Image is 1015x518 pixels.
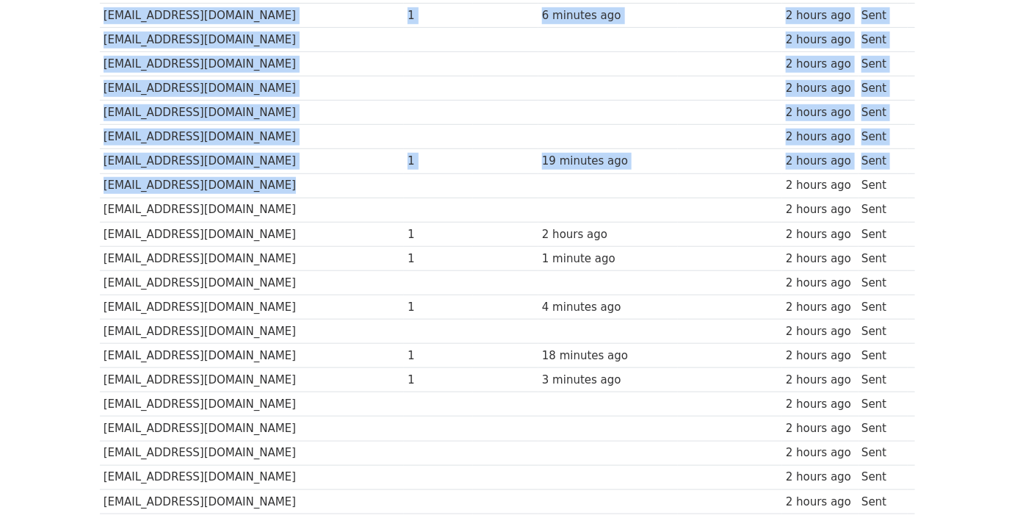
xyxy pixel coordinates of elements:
div: 1 [408,226,469,243]
div: 19 minutes ago [542,153,674,170]
td: [EMAIL_ADDRESS][DOMAIN_NAME] [100,246,404,270]
div: 2 hours ago [786,445,855,461]
td: Sent [859,27,908,51]
td: Sent [859,173,908,198]
div: 1 [408,348,469,364]
div: 2 hours ago [786,275,855,292]
td: [EMAIL_ADDRESS][DOMAIN_NAME] [100,320,404,344]
iframe: Chat Widget [942,447,1015,518]
td: Sent [859,222,908,246]
div: 4 minutes ago [542,299,674,316]
div: 1 [408,7,469,24]
td: Sent [859,392,908,417]
div: 2 hours ago [786,469,855,486]
td: Sent [859,52,908,76]
td: [EMAIL_ADDRESS][DOMAIN_NAME] [100,295,404,320]
div: 2 hours ago [786,129,855,145]
div: Widget de chat [942,447,1015,518]
td: Sent [859,125,908,149]
div: 2 hours ago [786,420,855,437]
div: 2 hours ago [542,226,674,243]
td: [EMAIL_ADDRESS][DOMAIN_NAME] [100,125,404,149]
td: Sent [859,101,908,125]
div: 2 hours ago [786,56,855,73]
td: [EMAIL_ADDRESS][DOMAIN_NAME] [100,489,404,514]
td: Sent [859,344,908,368]
td: Sent [859,417,908,441]
div: 2 hours ago [786,396,855,413]
td: [EMAIL_ADDRESS][DOMAIN_NAME] [100,101,404,125]
td: Sent [859,368,908,392]
td: [EMAIL_ADDRESS][DOMAIN_NAME] [100,392,404,417]
div: 2 hours ago [786,32,855,48]
div: 1 [408,372,469,389]
td: [EMAIL_ADDRESS][DOMAIN_NAME] [100,417,404,441]
td: [EMAIL_ADDRESS][DOMAIN_NAME] [100,344,404,368]
div: 1 [408,299,469,316]
div: 2 hours ago [786,494,855,511]
td: [EMAIL_ADDRESS][DOMAIN_NAME] [100,441,404,465]
div: 2 hours ago [786,348,855,364]
div: 2 hours ago [786,323,855,340]
td: [EMAIL_ADDRESS][DOMAIN_NAME] [100,465,404,489]
div: 18 minutes ago [542,348,674,364]
div: 2 hours ago [786,299,855,316]
td: [EMAIL_ADDRESS][DOMAIN_NAME] [100,270,404,295]
td: [EMAIL_ADDRESS][DOMAIN_NAME] [100,76,404,101]
div: 2 hours ago [786,372,855,389]
td: Sent [859,76,908,101]
td: Sent [859,295,908,320]
td: [EMAIL_ADDRESS][DOMAIN_NAME] [100,3,404,27]
td: [EMAIL_ADDRESS][DOMAIN_NAME] [100,149,404,173]
td: [EMAIL_ADDRESS][DOMAIN_NAME] [100,198,404,222]
td: Sent [859,3,908,27]
td: Sent [859,246,908,270]
td: Sent [859,149,908,173]
div: 2 hours ago [786,201,855,218]
div: 2 hours ago [786,226,855,243]
td: [EMAIL_ADDRESS][DOMAIN_NAME] [100,52,404,76]
div: 2 hours ago [786,251,855,267]
div: 1 [408,251,469,267]
div: 2 hours ago [786,153,855,170]
div: 6 minutes ago [542,7,674,24]
td: [EMAIL_ADDRESS][DOMAIN_NAME] [100,173,404,198]
td: Sent [859,270,908,295]
div: 2 hours ago [786,177,855,194]
td: Sent [859,441,908,465]
div: 2 hours ago [786,104,855,121]
div: 3 minutes ago [542,372,674,389]
div: 1 [408,153,469,170]
td: Sent [859,198,908,222]
td: [EMAIL_ADDRESS][DOMAIN_NAME] [100,27,404,51]
td: Sent [859,489,908,514]
div: 1 minute ago [542,251,674,267]
td: Sent [859,465,908,489]
div: 2 hours ago [786,7,855,24]
td: Sent [859,320,908,344]
td: [EMAIL_ADDRESS][DOMAIN_NAME] [100,222,404,246]
div: 2 hours ago [786,80,855,97]
td: [EMAIL_ADDRESS][DOMAIN_NAME] [100,368,404,392]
